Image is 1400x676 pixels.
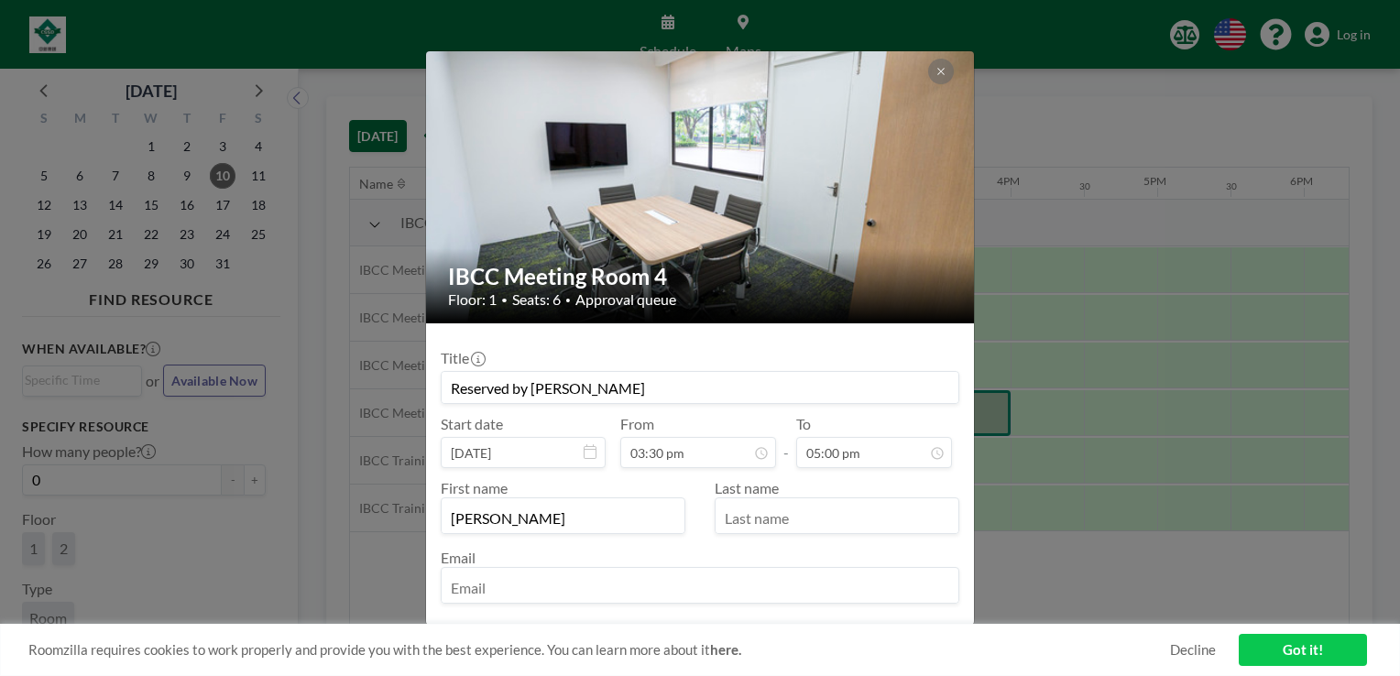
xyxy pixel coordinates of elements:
label: Email [441,549,476,566]
span: Roomzilla requires cookies to work properly and provide you with the best experience. You can lea... [28,641,1170,659]
label: From [620,415,654,433]
span: • [501,293,508,307]
label: Start date [441,415,503,433]
label: Title [441,349,484,367]
span: • [565,294,571,306]
a: Got it! [1239,634,1367,666]
h2: IBCC Meeting Room 4 [448,263,954,290]
span: - [783,421,789,462]
label: Last name [715,479,779,496]
input: First name [442,502,684,533]
input: Last name [716,502,958,533]
label: First name [441,479,508,496]
a: Decline [1170,641,1216,659]
input: Guest reservation [442,372,958,403]
span: Seats: 6 [512,290,561,309]
span: Approval queue [575,290,676,309]
img: 537.jpg [426,5,976,371]
input: Email [442,572,958,603]
a: here. [710,641,741,658]
label: To [796,415,811,433]
span: Floor: 1 [448,290,497,309]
